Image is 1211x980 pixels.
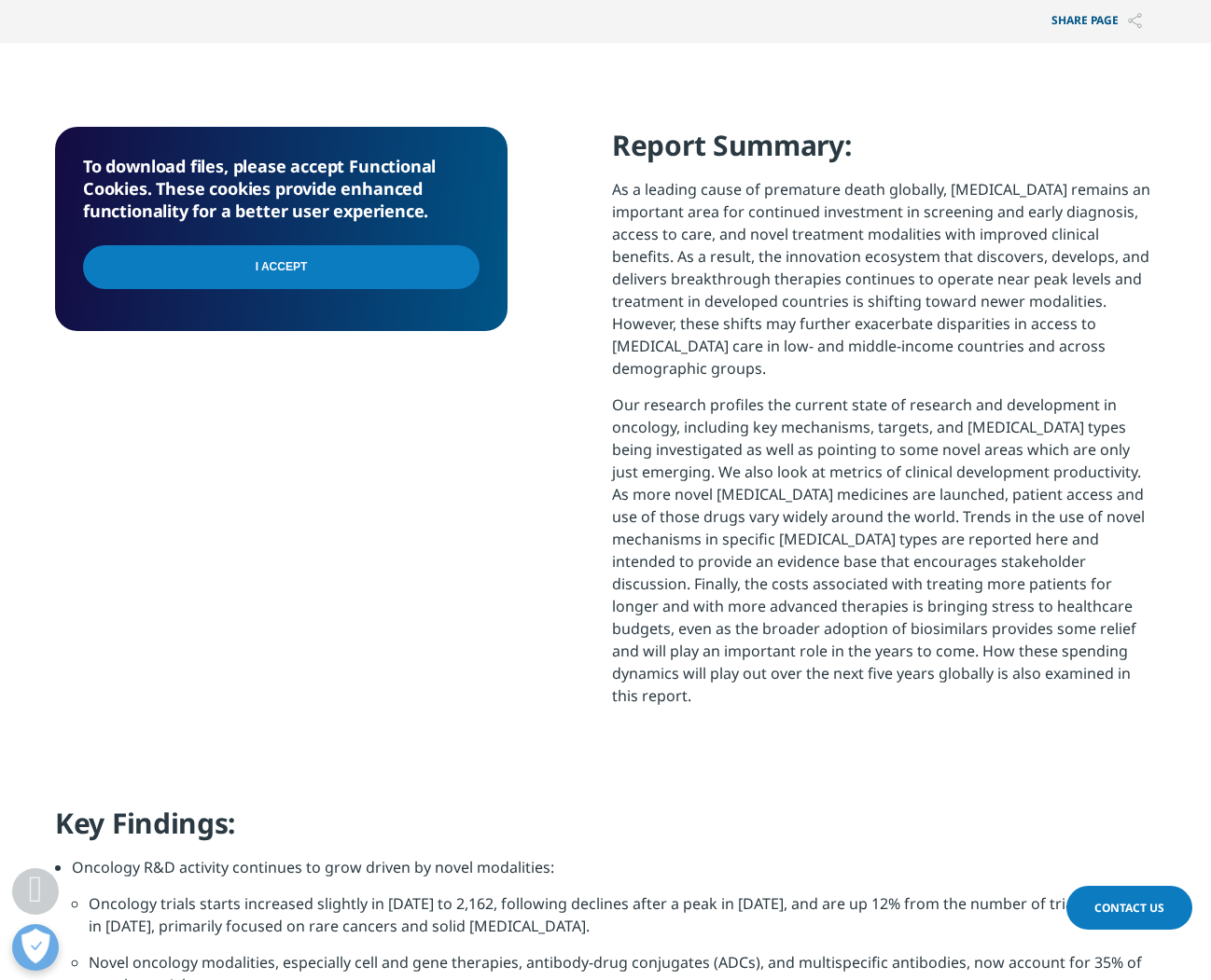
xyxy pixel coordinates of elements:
span: Contact Us [1094,900,1164,916]
h5: To download files, please accept Functional Cookies. These cookies provide enhanced functionality... [83,155,480,222]
a: Contact Us [1066,886,1192,930]
img: Share PAGE [1128,13,1142,29]
h4: Report Summary: [612,127,1156,178]
li: Oncology trials starts increased slightly in [DATE] to 2,162, following declines after a peak in ... [89,892,1156,951]
input: I Accept [83,245,480,289]
li: Oncology R&D activity continues to grow driven by novel modalities: [72,856,1156,892]
h4: Key Findings: [55,805,1156,856]
p: Our research profiles the current state of research and development in oncology, including key me... [612,393,1156,721]
p: As a leading cause of premature death globally, [MEDICAL_DATA] remains an important area for cont... [612,178,1156,393]
button: Abrir preferências [12,924,59,971]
